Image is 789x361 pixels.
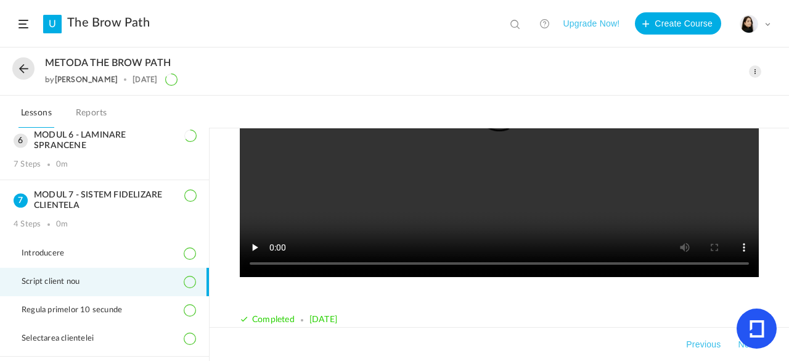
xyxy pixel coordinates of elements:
[45,75,118,84] div: by
[43,15,62,33] a: U
[635,12,721,35] button: Create Course
[14,160,41,170] div: 7 Steps
[735,337,759,352] button: Next
[133,75,157,84] div: [DATE]
[14,190,195,211] h3: MODUL 7 - SISTEM FIDELIZARE CLIENTELA
[55,75,118,84] a: [PERSON_NAME]
[73,105,110,128] a: Reports
[56,160,68,170] div: 0m
[252,315,295,324] span: Completed
[56,220,68,230] div: 0m
[45,57,171,69] span: METODA THE BROW PATH
[22,334,109,344] span: Selectarea clientelei
[309,315,337,324] span: [DATE]
[22,305,137,315] span: Regula primelor 10 secunde
[22,249,80,259] span: Introducere
[684,337,723,352] button: Previous
[67,15,150,30] a: The Brow Path
[14,220,41,230] div: 4 Steps
[563,12,619,35] button: Upgrade Now!
[14,130,195,151] h3: MODUL 6 - LAMINARE SPRANCENE
[740,15,758,33] img: poza-profil.jpg
[22,277,95,287] span: Script client nou
[18,105,54,128] a: Lessons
